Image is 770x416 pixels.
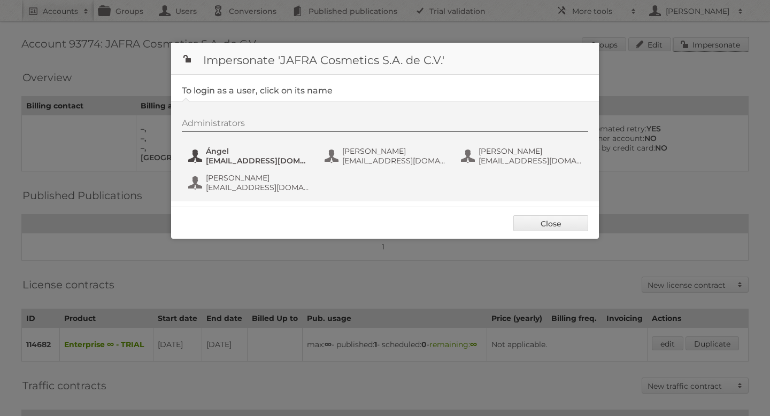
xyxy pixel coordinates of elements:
h1: Impersonate 'JAFRA Cosmetics S.A. de C.V.' [171,43,599,75]
span: [EMAIL_ADDRESS][DOMAIN_NAME] [479,156,582,166]
span: [PERSON_NAME] [206,173,310,183]
legend: To login as a user, click on its name [182,85,333,96]
span: [EMAIL_ADDRESS][DOMAIN_NAME] [206,156,310,166]
a: Close [513,215,588,231]
button: [PERSON_NAME] [EMAIL_ADDRESS][DOMAIN_NAME] [460,145,586,167]
button: [PERSON_NAME] [EMAIL_ADDRESS][DOMAIN_NAME] [324,145,449,167]
span: [PERSON_NAME] [479,146,582,156]
div: Administrators [182,118,588,132]
span: Ángel [206,146,310,156]
span: [EMAIL_ADDRESS][DOMAIN_NAME] [342,156,446,166]
span: [PERSON_NAME] [342,146,446,156]
button: [PERSON_NAME] [EMAIL_ADDRESS][DOMAIN_NAME] [187,172,313,193]
span: [EMAIL_ADDRESS][DOMAIN_NAME] [206,183,310,192]
button: Ángel [EMAIL_ADDRESS][DOMAIN_NAME] [187,145,313,167]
